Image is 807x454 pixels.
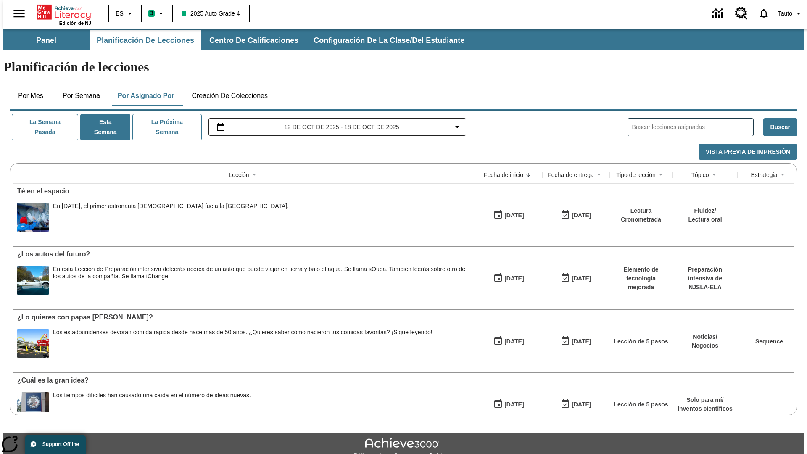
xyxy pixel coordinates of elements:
[504,273,524,284] div: [DATE]
[572,273,591,284] div: [DATE]
[17,251,471,258] div: ¿Los autos del futuro?
[504,210,524,221] div: [DATE]
[53,329,433,358] div: Los estadounidenses devoran comida rápida desde hace más de 50 años. ¿Quieres saber cómo nacieron...
[755,338,783,345] a: Sequence
[17,251,471,258] a: ¿Los autos del futuro? , Lecciones
[763,118,797,136] button: Buscar
[692,333,718,341] p: Noticias /
[558,333,594,349] button: 07/20/26: Último día en que podrá accederse la lección
[90,30,201,50] button: Planificación de lecciones
[17,377,471,384] div: ¿Cuál es la gran idea?
[249,170,259,180] button: Sort
[132,114,201,140] button: La próxima semana
[688,215,722,224] p: Lectura oral
[491,270,527,286] button: 07/23/25: Primer día en que estuvo disponible la lección
[17,314,471,321] a: ¿Lo quieres con papas fritas?, Lecciones
[17,187,471,195] div: Té en el espacio
[751,171,777,179] div: Estrategia
[37,4,91,21] a: Portada
[53,392,251,421] div: Los tiempos difíciles han causado una caída en el número de ideas nuevas.
[3,59,804,75] h1: Planificación de lecciones
[229,171,249,179] div: Lección
[678,396,733,404] p: Solo para mí /
[53,203,289,210] div: En [DATE], el primer astronauta [DEMOGRAPHIC_DATA] fue a la [GEOGRAPHIC_DATA].
[523,170,533,180] button: Sort
[284,123,399,132] span: 12 de oct de 2025 - 18 de oct de 2025
[572,336,591,347] div: [DATE]
[3,30,472,50] div: Subbarra de navegación
[185,86,274,106] button: Creación de colecciones
[484,171,523,179] div: Fecha de inicio
[699,144,797,160] button: Vista previa de impresión
[558,396,594,412] button: 04/13/26: Último día en que podrá accederse la lección
[677,265,733,292] p: Preparación intensiva de NJSLA-ELA
[616,171,656,179] div: Tipo de lección
[614,206,668,224] p: Lectura Cronometrada
[614,400,668,409] p: Lección de 5 pasos
[548,171,594,179] div: Fecha de entrega
[3,29,804,50] div: Subbarra de navegación
[572,210,591,221] div: [DATE]
[112,6,139,21] button: Lenguaje: ES, Selecciona un idioma
[730,2,753,25] a: Centro de recursos, Se abrirá en una pestaña nueva.
[688,206,722,215] p: Fluidez /
[452,122,462,132] svg: Collapse Date Range Filter
[314,36,464,45] span: Configuración de la clase/del estudiante
[53,266,471,295] span: En esta Lección de Preparación intensiva de leerás acerca de un auto que puede viajar en tierra y...
[614,337,668,346] p: Lección de 5 pasos
[53,266,471,280] div: En esta Lección de Preparación intensiva de
[17,266,49,295] img: Un automóvil de alta tecnología flotando en el agua.
[182,9,240,18] span: 2025 Auto Grade 4
[116,9,124,18] span: ES
[56,86,107,106] button: Por semana
[37,3,91,26] div: Portada
[709,170,719,180] button: Sort
[53,392,251,399] div: Los tiempos difíciles han causado una caída en el número de ideas nuevas.
[692,341,718,350] p: Negocios
[778,170,788,180] button: Sort
[614,265,668,292] p: Elemento de tecnología mejorada
[491,396,527,412] button: 04/07/25: Primer día en que estuvo disponible la lección
[17,203,49,232] img: Un astronauta, el primero del Reino Unido que viaja a la Estación Espacial Internacional, saluda ...
[491,207,527,223] button: 10/06/25: Primer día en que estuvo disponible la lección
[17,329,49,358] img: Uno de los primeros locales de McDonald's, con el icónico letrero rojo y los arcos amarillos.
[149,8,153,18] span: B
[53,203,289,232] div: En diciembre de 2015, el primer astronauta británico fue a la Estación Espacial Internacional.
[17,314,471,321] div: ¿Lo quieres con papas fritas?
[678,404,733,413] p: Inventos científicos
[209,36,298,45] span: Centro de calificaciones
[97,36,194,45] span: Planificación de lecciones
[504,399,524,410] div: [DATE]
[504,336,524,347] div: [DATE]
[7,1,32,26] button: Abrir el menú lateral
[25,435,86,454] button: Support Offline
[775,6,807,21] button: Perfil/Configuración
[10,86,52,106] button: Por mes
[707,2,730,25] a: Centro de información
[691,171,709,179] div: Tópico
[111,86,181,106] button: Por asignado por
[212,122,463,132] button: Seleccione el intervalo de fechas opción del menú
[203,30,305,50] button: Centro de calificaciones
[572,399,591,410] div: [DATE]
[59,21,91,26] span: Edición de NJ
[558,207,594,223] button: 10/12/25: Último día en que podrá accederse la lección
[12,114,78,140] button: La semana pasada
[17,392,49,421] img: Letrero cerca de un edificio dice Oficina de Patentes y Marcas de los Estados Unidos. La economía...
[656,170,666,180] button: Sort
[17,187,471,195] a: Té en el espacio, Lecciones
[53,329,433,336] div: Los estadounidenses devoran comida rápida desde hace más de 50 años. ¿Quieres saber cómo nacieron...
[594,170,604,180] button: Sort
[4,30,88,50] button: Panel
[307,30,471,50] button: Configuración de la clase/del estudiante
[42,441,79,447] span: Support Offline
[17,377,471,384] a: ¿Cuál es la gran idea?, Lecciones
[753,3,775,24] a: Notificaciones
[145,6,169,21] button: Boost El color de la clase es verde menta. Cambiar el color de la clase.
[53,266,465,280] testabrev: leerás acerca de un auto que puede viajar en tierra y bajo el agua. Se llama sQuba. También leerá...
[491,333,527,349] button: 07/14/25: Primer día en que estuvo disponible la lección
[632,121,753,133] input: Buscar lecciones asignadas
